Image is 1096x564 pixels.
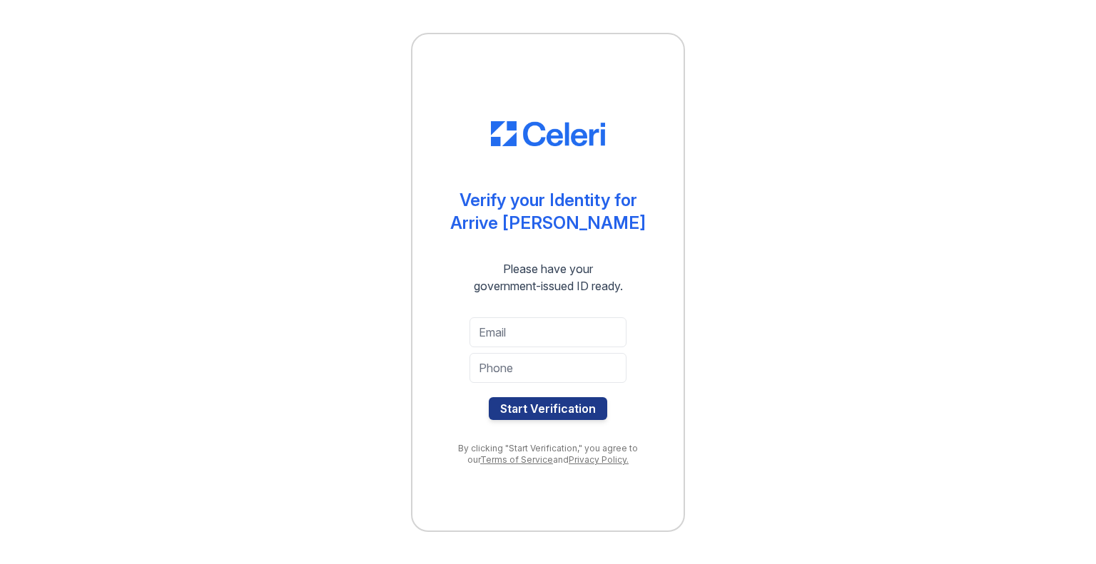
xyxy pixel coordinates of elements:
[470,317,626,347] input: Email
[448,260,649,294] div: Please have your government-issued ID ready.
[441,443,655,466] div: By clicking "Start Verification," you agree to our and
[450,189,646,235] div: Verify your Identity for Arrive [PERSON_NAME]
[480,454,553,465] a: Terms of Service
[569,454,629,465] a: Privacy Policy.
[470,353,626,383] input: Phone
[491,121,605,147] img: CE_Logo_Blue-a8612792a0a2168367f1c8372b55b34899dd931a85d93a1a3d3e32e68fde9ad4.png
[489,397,607,420] button: Start Verification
